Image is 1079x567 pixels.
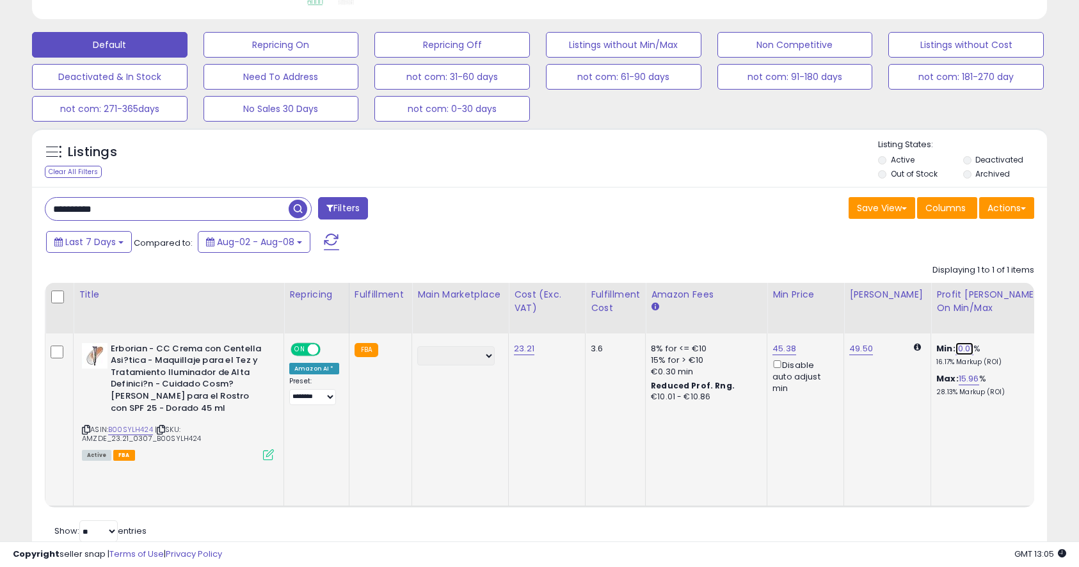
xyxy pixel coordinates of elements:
[936,288,1047,315] div: Profit [PERSON_NAME] on Min/Max
[936,388,1043,397] p: 28.13% Markup (ROI)
[514,342,534,355] a: 23.21
[975,168,1010,179] label: Archived
[591,288,640,315] div: Fulfillment Cost
[917,197,977,219] button: Columns
[772,342,796,355] a: 45.38
[82,450,111,461] span: All listings currently available for purchase on Amazon
[651,380,735,391] b: Reduced Prof. Rng.
[651,301,659,313] small: Amazon Fees.
[204,96,359,122] button: No Sales 30 Days
[204,64,359,90] button: Need To Address
[204,32,359,58] button: Repricing On
[134,237,193,249] span: Compared to:
[32,96,188,122] button: not com: 271-365days
[217,236,294,248] span: Aug-02 - Aug-08
[289,363,339,374] div: Amazon AI *
[65,236,116,248] span: Last 7 Days
[936,358,1043,367] p: 16.17% Markup (ROI)
[717,32,873,58] button: Non Competitive
[975,154,1023,165] label: Deactivated
[292,344,308,355] span: ON
[374,64,530,90] button: not com: 31-60 days
[959,372,979,385] a: 15.96
[355,343,378,357] small: FBA
[651,392,757,403] div: €10.01 - €10.86
[54,525,147,537] span: Show: entries
[717,64,873,90] button: not com: 91-180 days
[955,342,973,355] a: 10.01
[318,197,368,220] button: Filters
[925,202,966,214] span: Columns
[888,64,1044,90] button: not com: 181-270 day
[412,283,509,333] th: CSV column name: cust_attr_1_Main Marketplace
[109,548,164,560] a: Terms of Use
[936,372,959,385] b: Max:
[13,548,60,560] strong: Copyright
[355,288,406,301] div: Fulfillment
[546,64,701,90] button: not com: 61-90 days
[849,197,915,219] button: Save View
[45,166,102,178] div: Clear All Filters
[651,355,757,366] div: 15% for > €10
[82,343,108,369] img: 4102aqLaMvL._SL40_.jpg
[32,64,188,90] button: Deactivated & In Stock
[68,143,117,161] h5: Listings
[651,288,762,301] div: Amazon Fees
[849,288,925,301] div: [PERSON_NAME]
[891,168,938,179] label: Out of Stock
[82,424,202,443] span: | SKU: AMZDE_23.21_0307_B00SYLH424
[651,343,757,355] div: 8% for <= €10
[1014,548,1066,560] span: 2025-08-16 13:05 GMT
[931,283,1053,333] th: The percentage added to the cost of goods (COGS) that forms the calculator for Min & Max prices.
[651,366,757,378] div: €0.30 min
[166,548,222,560] a: Privacy Policy
[514,288,580,315] div: Cost (Exc. VAT)
[113,450,135,461] span: FBA
[79,288,278,301] div: Title
[46,231,132,253] button: Last 7 Days
[13,548,222,561] div: seller snap | |
[591,343,635,355] div: 3.6
[32,32,188,58] button: Default
[546,32,701,58] button: Listings without Min/Max
[891,154,915,165] label: Active
[374,32,530,58] button: Repricing Off
[111,343,266,417] b: Erborian - CC Crema con Centella Asi?tica - Maquillaje para el Tez y Tratamiento Iluminador de Al...
[108,424,153,435] a: B00SYLH424
[772,358,834,395] div: Disable auto adjust min
[849,342,873,355] a: 49.50
[374,96,530,122] button: not com: 0-30 days
[888,32,1044,58] button: Listings without Cost
[979,197,1034,219] button: Actions
[417,288,503,301] div: Main Marketplace
[932,264,1034,276] div: Displaying 1 to 1 of 1 items
[772,288,838,301] div: Min Price
[198,231,310,253] button: Aug-02 - Aug-08
[936,342,955,355] b: Min:
[289,288,344,301] div: Repricing
[936,373,1043,397] div: %
[289,377,339,406] div: Preset:
[82,343,274,459] div: ASIN:
[936,343,1043,367] div: %
[319,344,339,355] span: OFF
[878,139,1046,151] p: Listing States:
